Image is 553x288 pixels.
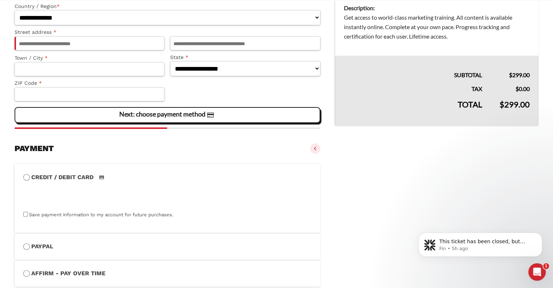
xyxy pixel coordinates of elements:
span: $ [509,71,512,78]
th: Tax [335,80,491,94]
iframe: Secure payment input frame [22,181,310,210]
th: Subtotal [335,56,491,80]
h3: Payment [15,143,54,154]
input: Credit / Debit CardCredit / Debit Card [23,174,30,181]
span: $ [500,99,504,109]
label: Save payment information to my account for future purchases. [29,212,173,217]
span: $ [516,85,519,92]
p: Message from Fin, sent 5h ago [32,28,125,35]
label: Street address [15,28,164,36]
input: PayPal [23,243,30,250]
label: Affirm - Pay over time [23,269,312,278]
dd: Get access to world-class marketing training. All content is available instantly online. Complete... [344,13,530,41]
label: State [170,53,320,62]
label: Town / City [15,54,164,62]
label: ZIP Code [15,79,164,87]
iframe: Intercom notifications message [408,217,553,268]
span: This ticket has been closed, but don't worry. If you need assistance, you can reply directly to t... [32,21,125,56]
bdi: 0.00 [516,85,530,92]
th: Total [335,94,491,126]
input: Affirm - Pay over time [23,270,30,277]
iframe: Intercom live chat [528,263,546,281]
dt: Description: [344,3,530,13]
label: PayPal [23,242,312,251]
bdi: 299.00 [509,71,530,78]
label: Credit / Debit Card [23,173,312,182]
vaadin-button: Next: choose payment method [15,107,320,123]
bdi: 299.00 [500,99,530,109]
img: Credit / Debit Card [95,173,108,182]
label: Country / Region [15,2,320,11]
span: 1 [543,263,549,269]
